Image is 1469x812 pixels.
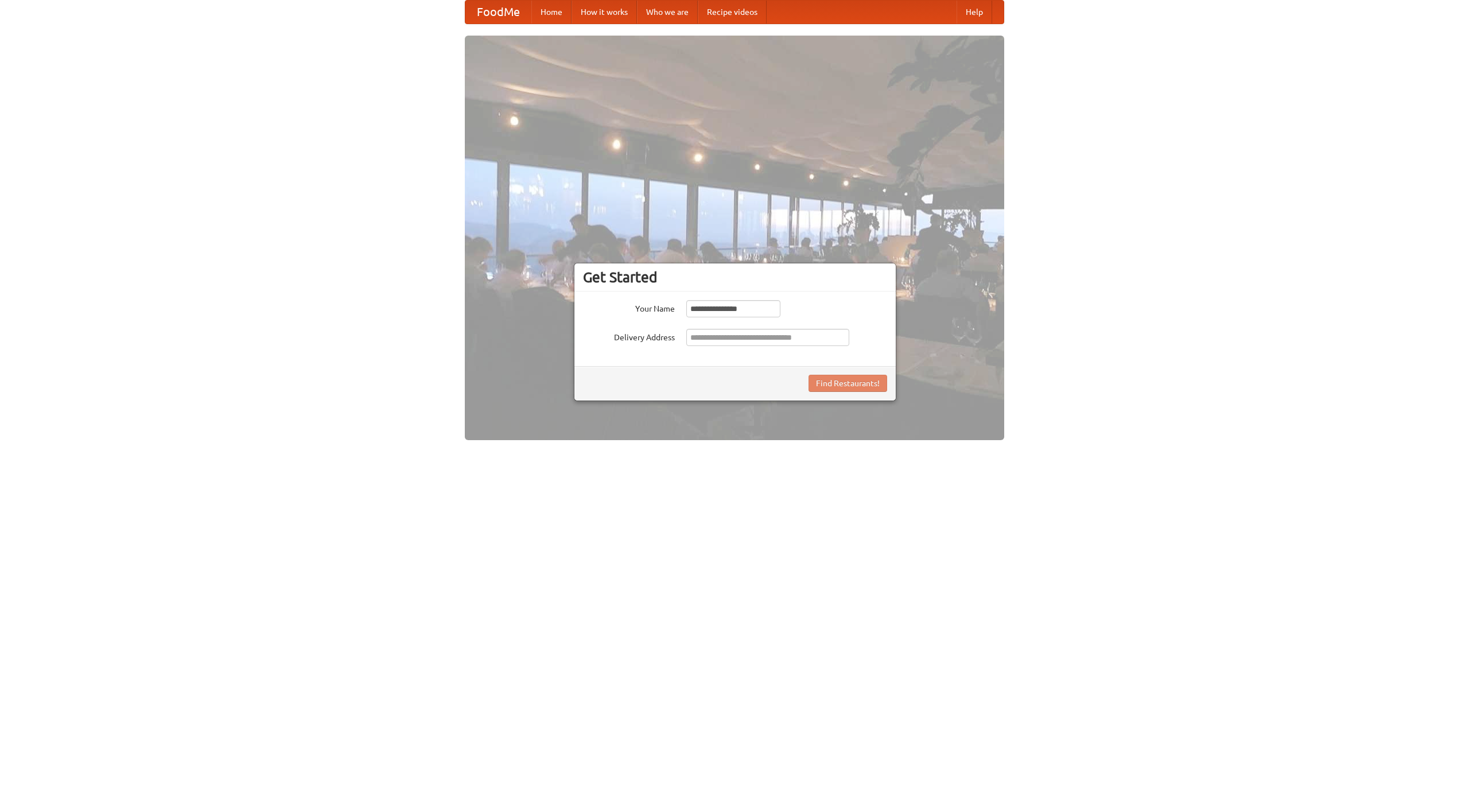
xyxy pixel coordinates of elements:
a: FoodMe [465,1,531,24]
h3: Get Started [583,269,887,286]
a: Who we are [637,1,698,24]
label: Your Name [583,300,675,314]
a: Recipe videos [698,1,767,24]
a: How it works [572,1,637,24]
label: Delivery Address [583,329,675,343]
a: Help [957,1,992,24]
button: Find Restaurants! [809,375,887,392]
a: Home [531,1,572,24]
